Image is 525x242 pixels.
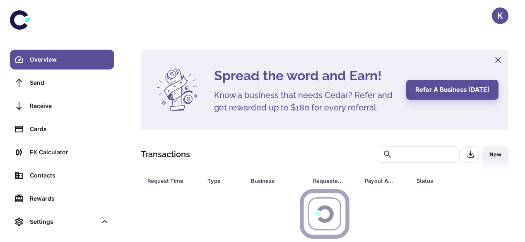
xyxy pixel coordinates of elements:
div: FX Calculator [30,148,109,157]
span: Requested Amount [313,175,355,187]
button: Refer a business [DATE] [406,80,499,100]
div: Overview [30,55,109,64]
a: FX Calculator [10,142,114,162]
div: Request Time [147,175,187,187]
h5: Know a business that needs Cedar? Refer and get rewarded up to $180 for every referral. [214,89,396,114]
a: Contacts [10,165,114,185]
div: Settings [30,217,97,226]
a: Rewards [10,189,114,208]
div: Payout Amount [365,175,396,187]
div: Cards [30,125,109,134]
div: Rewards [30,194,109,203]
a: Cards [10,119,114,139]
div: Receive [30,101,109,110]
h1: Transactions [141,148,190,161]
span: Payout Amount [365,175,407,187]
a: Send [10,73,114,93]
h4: Spread the word and Earn! [214,66,396,86]
div: Status [417,175,468,187]
div: Settings [10,212,114,232]
button: New [482,146,508,163]
div: Contacts [30,171,109,180]
span: Type [207,175,241,187]
a: Receive [10,96,114,116]
button: K [492,7,508,24]
div: Type [207,175,230,187]
span: Request Time [147,175,197,187]
span: Status [417,175,479,187]
div: Requested Amount [313,175,344,187]
a: Overview [10,50,114,69]
div: Send [30,78,109,87]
